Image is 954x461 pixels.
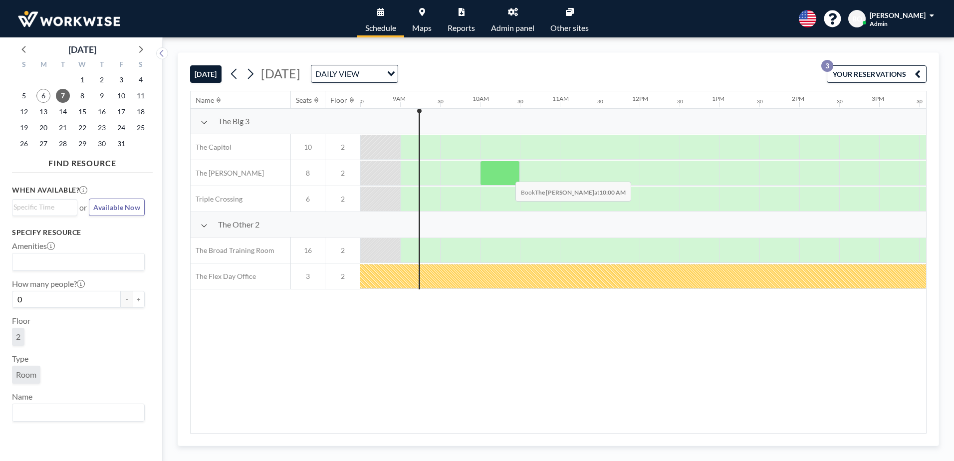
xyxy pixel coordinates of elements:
[792,95,804,102] div: 2PM
[12,241,55,251] label: Amenities
[870,11,926,19] span: [PERSON_NAME]
[325,195,360,204] span: 2
[95,105,109,119] span: Thursday, October 16, 2025
[114,89,128,103] span: Friday, October 10, 2025
[75,73,89,87] span: Wednesday, October 1, 2025
[852,14,862,23] span: BO
[95,89,109,103] span: Thursday, October 9, 2025
[362,67,381,80] input: Search for option
[448,24,475,32] span: Reports
[53,59,73,72] div: T
[311,65,398,82] div: Search for option
[291,195,325,204] span: 6
[36,121,50,135] span: Monday, October 20, 2025
[491,24,534,32] span: Admin panel
[190,65,222,83] button: [DATE]
[325,143,360,152] span: 2
[291,169,325,178] span: 8
[111,59,131,72] div: F
[13,255,139,268] input: Search for option
[56,137,70,151] span: Tuesday, October 28, 2025
[36,89,50,103] span: Monday, October 6, 2025
[517,98,523,105] div: 30
[17,89,31,103] span: Sunday, October 5, 2025
[191,195,242,204] span: Triple Crossing
[191,272,256,281] span: The Flex Day Office
[17,105,31,119] span: Sunday, October 12, 2025
[93,203,140,212] span: Available Now
[291,143,325,152] span: 10
[261,66,300,81] span: [DATE]
[291,246,325,255] span: 16
[12,200,77,215] div: Search for option
[325,246,360,255] span: 2
[14,59,34,72] div: S
[191,169,264,178] span: The [PERSON_NAME]
[75,105,89,119] span: Wednesday, October 15, 2025
[552,95,569,102] div: 11AM
[325,169,360,178] span: 2
[16,9,122,29] img: organization-logo
[92,59,111,72] div: T
[121,291,133,308] button: -
[12,279,85,289] label: How many people?
[114,137,128,151] span: Friday, October 31, 2025
[34,59,53,72] div: M
[134,105,148,119] span: Saturday, October 18, 2025
[837,98,843,105] div: 30
[134,73,148,87] span: Saturday, October 4, 2025
[36,105,50,119] span: Monday, October 13, 2025
[95,137,109,151] span: Thursday, October 30, 2025
[89,199,145,216] button: Available Now
[56,105,70,119] span: Tuesday, October 14, 2025
[330,96,347,105] div: Floor
[412,24,432,32] span: Maps
[12,253,144,270] div: Search for option
[218,220,259,230] span: The Other 2
[365,24,396,32] span: Schedule
[821,60,833,72] p: 3
[73,59,92,72] div: W
[16,370,36,379] span: Room
[872,95,884,102] div: 3PM
[13,202,71,213] input: Search for option
[13,406,139,419] input: Search for option
[191,246,274,255] span: The Broad Training Room
[870,20,888,27] span: Admin
[68,42,96,56] div: [DATE]
[12,316,30,326] label: Floor
[114,105,128,119] span: Friday, October 17, 2025
[95,73,109,87] span: Thursday, October 2, 2025
[597,98,603,105] div: 30
[79,203,87,213] span: or
[17,137,31,151] span: Sunday, October 26, 2025
[358,98,364,105] div: 30
[313,67,361,80] span: DAILY VIEW
[12,354,28,364] label: Type
[757,98,763,105] div: 30
[134,89,148,103] span: Saturday, October 11, 2025
[191,143,232,152] span: The Capitol
[473,95,489,102] div: 10AM
[134,121,148,135] span: Saturday, October 25, 2025
[296,96,312,105] div: Seats
[17,121,31,135] span: Sunday, October 19, 2025
[917,98,923,105] div: 30
[95,121,109,135] span: Thursday, October 23, 2025
[12,404,144,421] div: Search for option
[632,95,648,102] div: 12PM
[599,189,626,196] b: 10:00 AM
[75,89,89,103] span: Wednesday, October 8, 2025
[196,96,214,105] div: Name
[114,73,128,87] span: Friday, October 3, 2025
[12,228,145,237] h3: Specify resource
[133,291,145,308] button: +
[827,65,927,83] button: YOUR RESERVATIONS3
[515,182,631,202] span: Book at
[12,392,32,402] label: Name
[393,95,406,102] div: 9AM
[36,137,50,151] span: Monday, October 27, 2025
[438,98,444,105] div: 30
[712,95,724,102] div: 1PM
[677,98,683,105] div: 30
